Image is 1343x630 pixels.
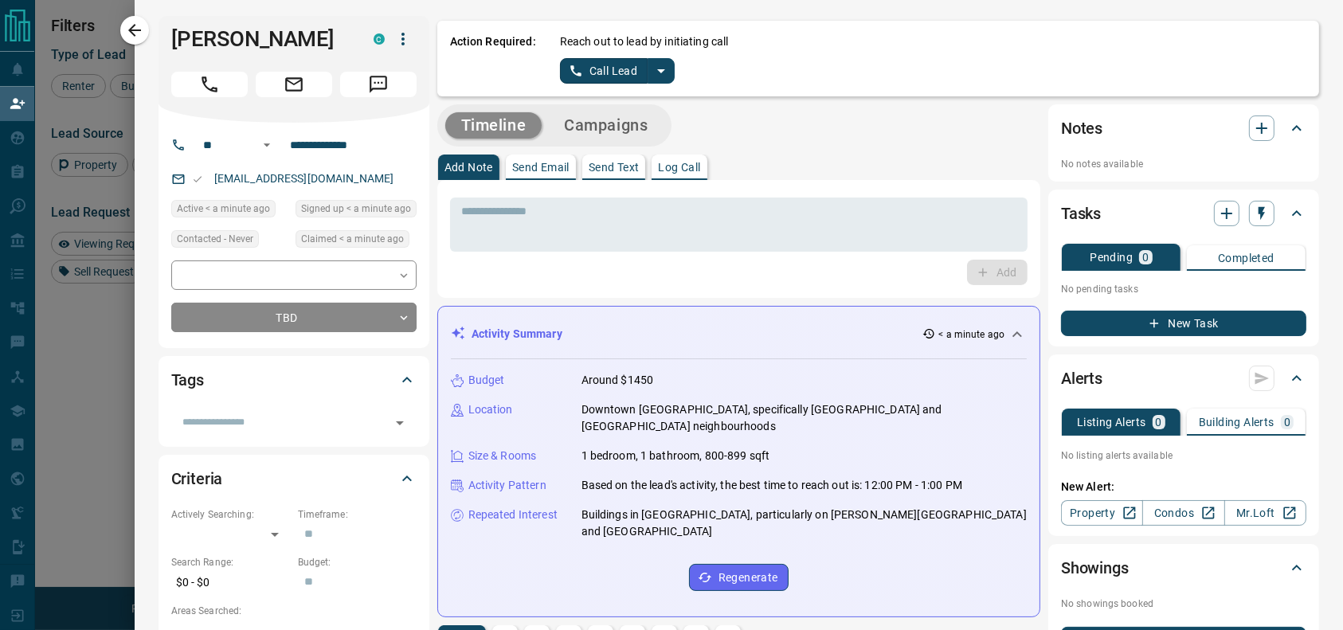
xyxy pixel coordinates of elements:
[1061,109,1306,147] div: Notes
[1142,500,1224,526] a: Condos
[301,231,404,247] span: Claimed < a minute ago
[1061,194,1306,233] div: Tasks
[171,555,290,569] p: Search Range:
[468,372,505,389] p: Budget
[581,507,1027,540] p: Buildings in [GEOGRAPHIC_DATA], particularly on [PERSON_NAME][GEOGRAPHIC_DATA] and [GEOGRAPHIC_DATA]
[468,507,558,523] p: Repeated Interest
[581,372,654,389] p: Around $1450
[444,162,493,173] p: Add Note
[1061,201,1101,226] h2: Tasks
[1142,252,1149,263] p: 0
[171,569,290,596] p: $0 - $0
[177,201,270,217] span: Active < a minute ago
[171,303,417,332] div: TBD
[257,135,276,155] button: Open
[1061,366,1102,391] h2: Alerts
[177,231,253,247] span: Contacted - Never
[1061,277,1306,301] p: No pending tasks
[468,448,537,464] p: Size & Rooms
[589,162,640,173] p: Send Text
[256,72,332,97] span: Email
[389,412,411,434] button: Open
[296,200,417,222] div: Thu Aug 14 2025
[1061,448,1306,463] p: No listing alerts available
[658,162,700,173] p: Log Call
[472,326,562,342] p: Activity Summary
[192,174,203,185] svg: Email Valid
[374,33,385,45] div: condos.ca
[1061,549,1306,587] div: Showings
[512,162,570,173] p: Send Email
[1090,252,1133,263] p: Pending
[298,507,417,522] p: Timeframe:
[451,319,1027,349] div: Activity Summary< a minute ago
[468,477,546,494] p: Activity Pattern
[1077,417,1146,428] p: Listing Alerts
[548,112,664,139] button: Campaigns
[938,327,1004,342] p: < a minute ago
[301,201,411,217] span: Signed up < a minute ago
[689,564,789,591] button: Regenerate
[340,72,417,97] span: Message
[171,72,248,97] span: Call
[171,367,204,393] h2: Tags
[1061,555,1129,581] h2: Showings
[171,604,417,618] p: Areas Searched:
[445,112,542,139] button: Timeline
[298,555,417,569] p: Budget:
[1061,311,1306,336] button: New Task
[1199,417,1274,428] p: Building Alerts
[581,401,1027,435] p: Downtown [GEOGRAPHIC_DATA], specifically [GEOGRAPHIC_DATA] and [GEOGRAPHIC_DATA] neighbourhoods
[171,361,417,399] div: Tags
[581,477,962,494] p: Based on the lead's activity, the best time to reach out is: 12:00 PM - 1:00 PM
[468,401,513,418] p: Location
[581,448,770,464] p: 1 bedroom, 1 bathroom, 800-899 sqft
[450,33,536,84] p: Action Required:
[1156,417,1162,428] p: 0
[1284,417,1290,428] p: 0
[1061,500,1143,526] a: Property
[1218,252,1274,264] p: Completed
[171,466,223,491] h2: Criteria
[1061,597,1306,611] p: No showings booked
[1061,115,1102,141] h2: Notes
[1061,479,1306,495] p: New Alert:
[171,200,288,222] div: Thu Aug 14 2025
[171,26,350,52] h1: [PERSON_NAME]
[560,58,675,84] div: split button
[560,33,729,50] p: Reach out to lead by initiating call
[214,172,394,185] a: [EMAIL_ADDRESS][DOMAIN_NAME]
[560,58,648,84] button: Call Lead
[1061,359,1306,397] div: Alerts
[296,230,417,252] div: Thu Aug 14 2025
[171,460,417,498] div: Criteria
[171,507,290,522] p: Actively Searching:
[1224,500,1306,526] a: Mr.Loft
[1061,157,1306,171] p: No notes available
